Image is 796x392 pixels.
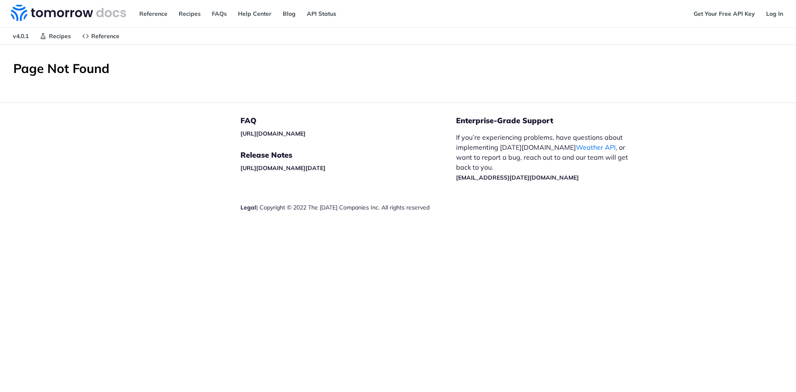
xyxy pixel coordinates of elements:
[174,7,205,20] a: Recipes
[240,203,456,212] div: | Copyright © 2022 The [DATE] Companies Inc. All rights reserved
[11,5,126,21] img: Tomorrow.io Weather API Docs
[135,7,172,20] a: Reference
[233,7,276,20] a: Help Center
[240,116,456,126] h5: FAQ
[35,30,75,42] a: Recipes
[576,143,616,151] a: Weather API
[278,7,300,20] a: Blog
[240,130,306,137] a: [URL][DOMAIN_NAME]
[689,7,760,20] a: Get Your Free API Key
[302,7,341,20] a: API Status
[8,30,33,42] span: v4.0.1
[456,174,579,181] a: [EMAIL_ADDRESS][DATE][DOMAIN_NAME]
[240,150,456,160] h5: Release Notes
[762,7,788,20] a: Log In
[207,7,231,20] a: FAQs
[240,164,325,172] a: [URL][DOMAIN_NAME][DATE]
[13,61,783,76] h1: Page Not Found
[91,32,119,40] span: Reference
[456,132,637,182] p: If you’re experiencing problems, have questions about implementing [DATE][DOMAIN_NAME] , or want ...
[456,116,650,126] h5: Enterprise-Grade Support
[78,30,124,42] a: Reference
[240,204,256,211] a: Legal
[49,32,71,40] span: Recipes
